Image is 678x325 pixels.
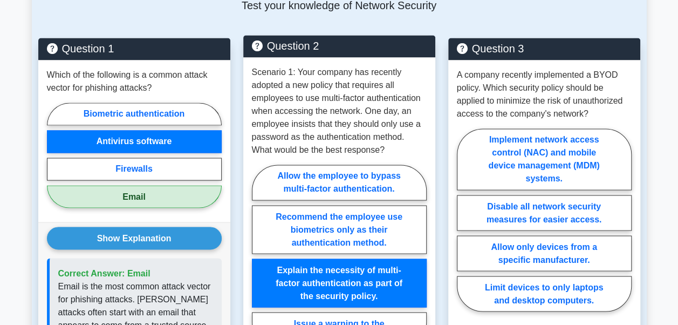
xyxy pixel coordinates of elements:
label: Firewalls [47,158,222,180]
p: A company recently implemented a BYOD policy. Which security policy should be applied to minimize... [457,69,632,120]
span: Correct Answer: Email [58,268,150,277]
label: Limit devices to only laptops and desktop computers. [457,276,632,312]
label: Antivirus software [47,130,222,153]
p: Scenario 1: Your company has recently adopted a new policy that requires all employees to use mul... [252,66,427,157]
h5: Question 2 [252,39,427,52]
label: Biometric authentication [47,103,222,125]
h5: Question 1 [47,42,222,55]
label: Allow the employee to bypass multi-factor authentication. [252,165,427,200]
p: Which of the following is a common attack vector for phishing attacks? [47,69,222,94]
label: Recommend the employee use biometrics only as their authentication method. [252,205,427,254]
label: Implement network access control (NAC) and mobile device management (MDM) systems. [457,128,632,190]
label: Email [47,185,222,208]
label: Allow only devices from a specific manufacturer. [457,235,632,271]
label: Explain the necessity of multi-factor authentication as part of the security policy. [252,259,427,307]
button: Show Explanation [47,227,222,249]
h5: Question 3 [457,42,632,55]
label: Disable all network security measures for easier access. [457,195,632,231]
